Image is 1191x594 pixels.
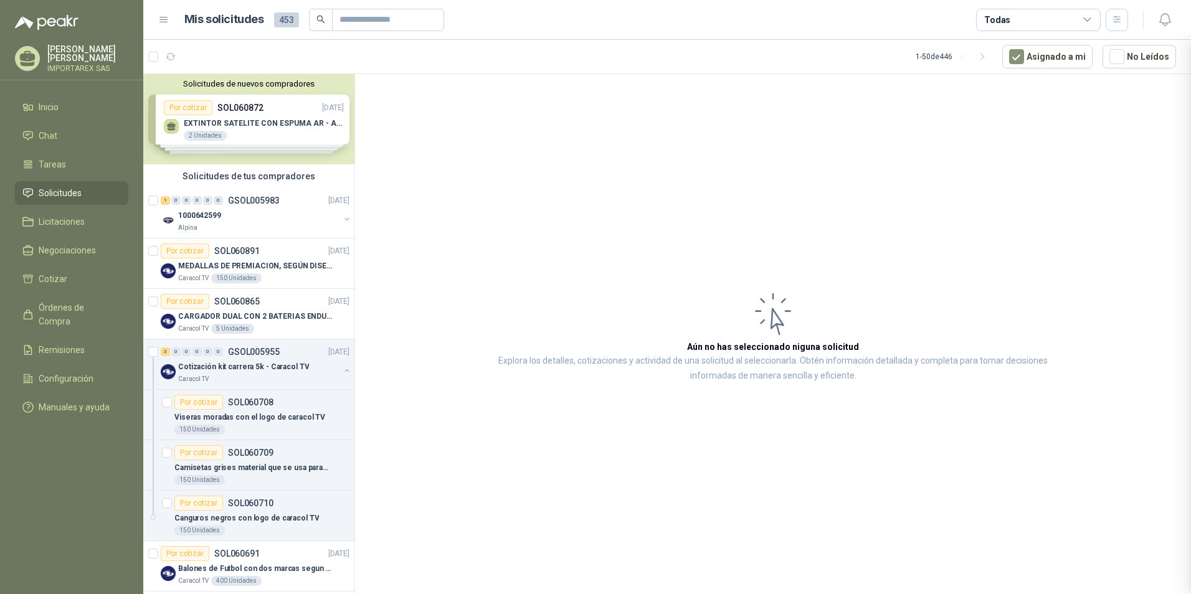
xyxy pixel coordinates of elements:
[39,215,85,229] span: Licitaciones
[316,15,325,24] span: search
[39,343,85,357] span: Remisiones
[39,186,82,200] span: Solicitudes
[984,13,1010,27] div: Todas
[39,400,110,414] span: Manuales y ayuda
[15,181,128,205] a: Solicitudes
[39,372,93,385] span: Configuración
[15,153,128,176] a: Tareas
[184,11,264,29] h1: Mis solicitudes
[39,129,57,143] span: Chat
[39,272,67,286] span: Cotizar
[15,210,128,233] a: Licitaciones
[39,243,96,257] span: Negociaciones
[15,238,128,262] a: Negociaciones
[47,65,128,72] p: IMPORTAREX SAS
[15,395,128,419] a: Manuales y ayuda
[39,158,66,171] span: Tareas
[39,301,116,328] span: Órdenes de Compra
[47,45,128,62] p: [PERSON_NAME] [PERSON_NAME]
[15,267,128,291] a: Cotizar
[15,367,128,390] a: Configuración
[15,124,128,148] a: Chat
[15,296,128,333] a: Órdenes de Compra
[15,95,128,119] a: Inicio
[39,100,59,114] span: Inicio
[15,338,128,362] a: Remisiones
[15,15,78,30] img: Logo peakr
[274,12,299,27] span: 453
